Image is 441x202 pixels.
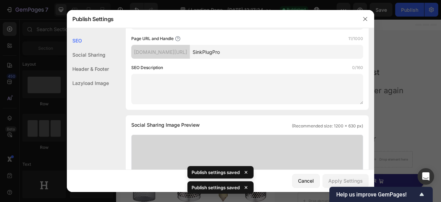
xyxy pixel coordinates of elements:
div: Drop element here [335,175,371,181]
input: Handle [190,45,363,59]
div: Cancel [298,177,314,184]
div: Apply Settings [328,177,363,184]
p: Easy installation [242,104,316,118]
div: [DOMAIN_NAME][URL] [131,45,190,59]
label: 11/1000 [348,35,363,42]
div: Header & Footer [67,62,109,76]
span: Help us improve GemPages! [336,191,418,198]
p: Hair blocker [242,125,297,138]
div: Lazyload Image [67,76,109,90]
p: Publish settings saved [192,184,240,191]
div: $15.00 [231,172,259,184]
button: Show survey - Help us improve GemPages! [336,190,426,199]
h2: SinkPlugPro [231,42,408,58]
div: Publish Settings [67,10,356,28]
label: SEO Description [131,64,163,71]
div: Open Intercom Messenger [418,168,434,185]
span: Social Sharing Image Preview [131,121,200,129]
div: Social Sharing [67,48,109,62]
button: Apply Settings [322,174,369,188]
p: Never Pay a Plumber again [242,84,366,97]
p: Stainless steel filter [242,145,331,159]
div: Drop element here [276,175,312,181]
p: Publish settings saved [192,169,240,176]
button: Cancel [292,174,320,188]
span: (Recommended size: 1200 x 630 px) [292,123,363,129]
label: Page URL and Handle [131,35,174,42]
p: Loved By Most [267,61,335,74]
label: 0/160 [352,64,363,71]
div: SEO [67,33,109,48]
